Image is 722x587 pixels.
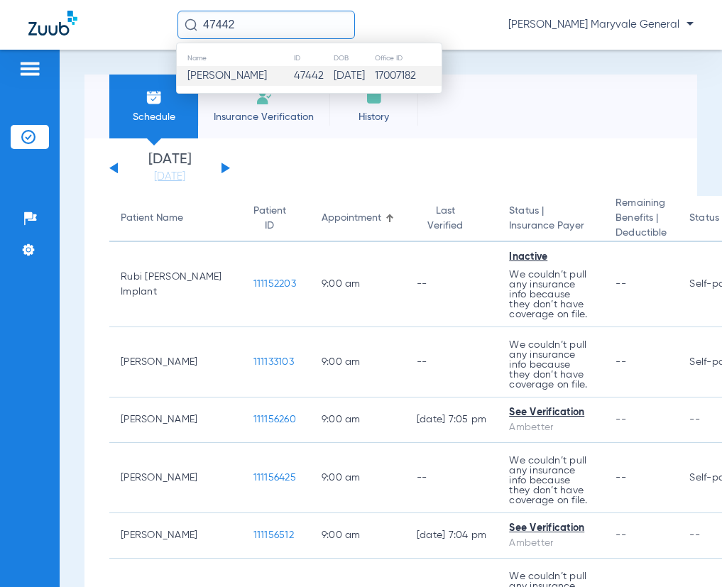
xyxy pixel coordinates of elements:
div: Appointment [322,211,394,226]
span: [PERSON_NAME] [187,70,267,81]
td: [PERSON_NAME] [109,327,242,397]
div: Patient ID [253,204,286,234]
span: History [340,110,408,124]
div: Last Verified [417,204,487,234]
div: See Verification [509,405,593,420]
td: [DATE] 7:04 PM [405,513,498,559]
div: Patient ID [253,204,299,234]
p: We couldn’t pull any insurance info because they don’t have coverage on file. [509,340,593,390]
p: We couldn’t pull any insurance info because they don’t have coverage on file. [509,456,593,505]
td: 9:00 AM [310,443,405,513]
li: [DATE] [127,153,212,184]
td: [DATE] [333,66,375,86]
td: 9:00 AM [310,242,405,327]
td: [PERSON_NAME] [109,513,242,559]
td: 47442 [293,66,333,86]
td: [PERSON_NAME] [109,443,242,513]
span: -- [616,279,626,289]
td: [DATE] 7:05 PM [405,397,498,443]
div: Patient Name [121,211,183,226]
div: Ambetter [509,420,593,435]
span: 111156260 [253,415,296,424]
div: Last Verified [417,204,474,234]
span: Insurance Payer [509,219,593,234]
span: Schedule [120,110,187,124]
td: -- [405,242,498,327]
td: [PERSON_NAME] [109,397,242,443]
img: History [366,89,383,106]
span: Deductible [616,226,667,241]
span: 111133103 [253,357,294,367]
td: 9:00 AM [310,513,405,559]
div: Inactive [509,250,593,265]
span: [PERSON_NAME] Maryvale General [508,18,694,32]
td: -- [405,327,498,397]
span: -- [616,357,626,367]
th: ID [293,50,333,66]
th: Status | [498,196,604,242]
td: -- [405,443,498,513]
a: [DATE] [127,170,212,184]
span: -- [616,415,626,424]
div: See Verification [509,521,593,536]
td: 9:00 AM [310,327,405,397]
img: Search Icon [185,18,197,31]
span: -- [616,530,626,540]
img: Zuub Logo [28,11,77,35]
td: 17007182 [374,66,442,86]
span: 111152203 [253,279,296,289]
span: -- [616,473,626,483]
span: 111156425 [253,473,296,483]
th: Office ID [374,50,442,66]
div: Appointment [322,211,381,226]
th: DOB [333,50,375,66]
span: 111156512 [253,530,294,540]
img: hamburger-icon [18,60,41,77]
th: Remaining Benefits | [604,196,678,242]
td: Rubi [PERSON_NAME] Implant [109,242,242,327]
p: We couldn’t pull any insurance info because they don’t have coverage on file. [509,270,593,319]
div: Patient Name [121,211,231,226]
span: Insurance Verification [209,110,319,124]
th: Name [177,50,293,66]
img: Manual Insurance Verification [256,89,273,106]
input: Search for patients [177,11,355,39]
div: Ambetter [509,536,593,551]
img: Schedule [146,89,163,106]
td: 9:00 AM [310,397,405,443]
